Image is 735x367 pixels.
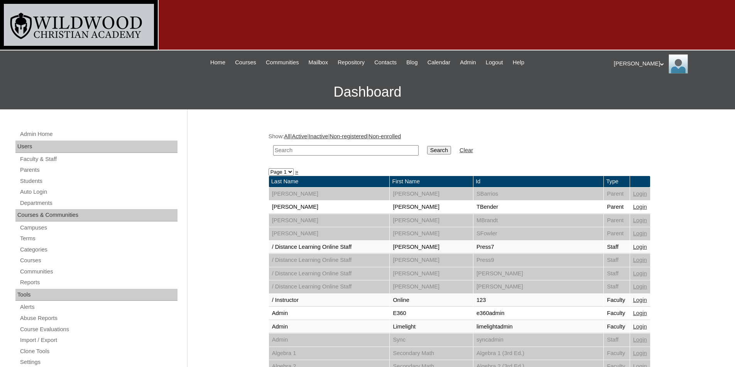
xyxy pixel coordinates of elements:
[473,333,603,347] td: syncadmin
[19,313,177,323] a: Abuse Reports
[633,350,647,356] a: Login
[334,58,368,67] a: Repository
[390,176,473,187] td: First Name
[269,294,390,307] td: / Instructor
[473,188,603,201] td: SBarrios
[269,188,390,201] td: [PERSON_NAME]
[390,320,473,333] td: Limelight
[604,176,630,187] td: Type
[284,133,290,139] a: All
[509,58,528,67] a: Help
[273,145,419,156] input: Search
[460,147,473,153] a: Clear
[15,289,177,301] div: Tools
[604,280,630,293] td: Staff
[374,58,397,67] span: Contacts
[4,4,154,46] img: logo-white.png
[633,217,647,223] a: Login
[456,58,480,67] a: Admin
[338,58,365,67] span: Repository
[330,133,367,139] a: Non-registered
[269,227,390,240] td: [PERSON_NAME]
[295,169,298,175] a: »
[269,320,390,333] td: Admin
[15,209,177,221] div: Courses & Communities
[633,283,647,290] a: Login
[19,129,177,139] a: Admin Home
[604,267,630,280] td: Staff
[390,347,473,360] td: Secondary Math
[633,310,647,316] a: Login
[473,294,603,307] td: 123
[269,267,390,280] td: / Distance Learning Online Staff
[309,58,328,67] span: Mailbox
[473,201,603,214] td: TBender
[390,214,473,227] td: [PERSON_NAME]
[269,307,390,320] td: Admin
[15,141,177,153] div: Users
[19,223,177,233] a: Campuses
[292,133,307,139] a: Active
[19,176,177,186] a: Students
[604,254,630,267] td: Staff
[633,204,647,210] a: Login
[473,176,603,187] td: Id
[473,320,603,333] td: limelightadmin
[390,333,473,347] td: Sync
[4,75,731,109] h3: Dashboard
[269,347,390,360] td: Algebra 1
[19,154,177,164] a: Faculty & Staff
[604,333,630,347] td: Staff
[633,270,647,277] a: Login
[19,234,177,243] a: Terms
[266,58,299,67] span: Communities
[19,302,177,312] a: Alerts
[390,267,473,280] td: [PERSON_NAME]
[206,58,229,67] a: Home
[473,267,603,280] td: [PERSON_NAME]
[390,241,473,254] td: [PERSON_NAME]
[614,54,727,74] div: [PERSON_NAME]
[262,58,303,67] a: Communities
[19,278,177,287] a: Reports
[390,254,473,267] td: [PERSON_NAME]
[427,58,450,67] span: Calendar
[390,188,473,201] td: [PERSON_NAME]
[19,256,177,265] a: Courses
[604,320,630,333] td: Faculty
[473,214,603,227] td: MBrandt
[368,133,401,139] a: Non-enrolled
[309,133,328,139] a: Inactive
[633,337,647,343] a: Login
[390,307,473,320] td: E360
[473,280,603,293] td: [PERSON_NAME]
[19,335,177,345] a: Import / Export
[370,58,400,67] a: Contacts
[473,307,603,320] td: e360admin
[19,325,177,334] a: Course Evaluations
[269,176,390,187] td: Last Name
[633,230,647,236] a: Login
[604,201,630,214] td: Parent
[604,307,630,320] td: Faculty
[473,241,603,254] td: Press7
[604,188,630,201] td: Parent
[427,146,451,154] input: Search
[390,201,473,214] td: [PERSON_NAME]
[633,257,647,263] a: Login
[473,227,603,240] td: SFowler
[210,58,225,67] span: Home
[604,241,630,254] td: Staff
[19,267,177,277] a: Communities
[19,357,177,367] a: Settings
[305,58,332,67] a: Mailbox
[231,58,260,67] a: Courses
[473,254,603,267] td: Press9
[633,323,647,330] a: Login
[269,241,390,254] td: / Distance Learning Online Staff
[235,58,256,67] span: Courses
[633,191,647,197] a: Login
[633,244,647,250] a: Login
[269,254,390,267] td: / Distance Learning Online Staff
[390,227,473,240] td: [PERSON_NAME]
